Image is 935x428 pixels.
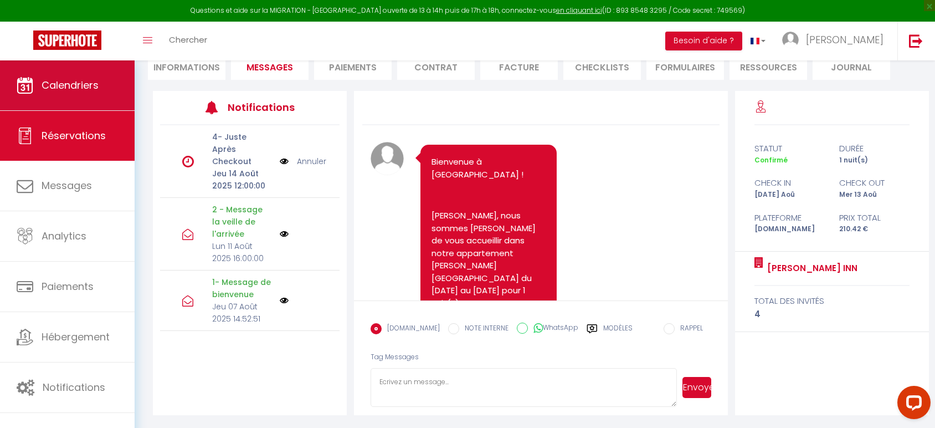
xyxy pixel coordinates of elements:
[246,61,293,74] span: Messages
[280,155,289,167] img: NO IMAGE
[832,224,917,235] div: 210.42 €
[42,229,86,243] span: Analytics
[148,53,225,80] li: Informations
[42,129,106,142] span: Réservations
[314,53,392,80] li: Paiements
[675,323,703,335] label: RAPPEL
[747,190,832,200] div: [DATE] Aoû
[42,179,92,192] span: Messages
[563,53,641,80] li: CHECKLISTS
[459,323,508,335] label: NOTE INTERNE
[763,262,857,275] a: [PERSON_NAME] INN
[806,33,883,47] span: [PERSON_NAME]
[42,279,94,293] span: Paiements
[33,30,101,50] img: Super Booking
[280,296,289,305] img: NO IMAGE
[212,240,273,264] p: Lun 11 Août 2025 16:00:00
[813,53,890,80] li: Journal
[832,142,917,155] div: durée
[431,210,546,309] p: [PERSON_NAME], nous sommes [PERSON_NAME] de vous accueillir dans notre appartement [PERSON_NAME][...
[169,34,207,45] span: Chercher
[832,190,917,200] div: Mer 13 Aoû
[212,131,273,167] p: 4- Juste Après Checkout
[747,142,832,155] div: statut
[832,176,917,190] div: check out
[212,276,273,300] p: 1- Message de bienvenue
[297,155,326,167] a: Annuler
[832,211,917,225] div: Prix total
[212,300,273,325] p: Jeu 07 Août 2025 14:52:51
[397,53,475,80] li: Contrat
[43,380,105,394] span: Notifications
[747,224,832,235] div: [DOMAIN_NAME]
[42,78,99,92] span: Calendriers
[754,155,788,165] span: Confirmé
[161,22,215,60] a: Chercher
[528,323,578,335] label: WhatsApp
[603,323,633,343] label: Modèles
[371,352,419,361] span: Tag Messages
[228,95,302,120] h3: Notifications
[782,32,799,48] img: ...
[371,142,404,175] img: avatar.png
[682,377,711,398] button: Envoyer
[754,294,910,308] div: total des invités
[280,230,289,238] img: NO IMAGE
[747,211,832,225] div: Plateforme
[665,32,742,50] button: Besoin d'aide ?
[431,156,546,181] p: Bienvenue à [GEOGRAPHIC_DATA] !
[909,34,923,48] img: logout
[832,155,917,166] div: 1 nuit(s)
[212,203,273,240] p: 2 - Message la veille de l'arrivée
[556,6,602,15] a: en cliquant ici
[212,167,273,192] p: Jeu 14 Août 2025 12:00:00
[774,22,897,60] a: ... [PERSON_NAME]
[480,53,558,80] li: Facture
[382,323,440,335] label: [DOMAIN_NAME]
[747,176,832,190] div: check in
[646,53,724,80] li: FORMULAIRES
[888,381,935,428] iframe: LiveChat chat widget
[42,330,110,344] span: Hébergement
[729,53,807,80] li: Ressources
[754,308,910,321] div: 4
